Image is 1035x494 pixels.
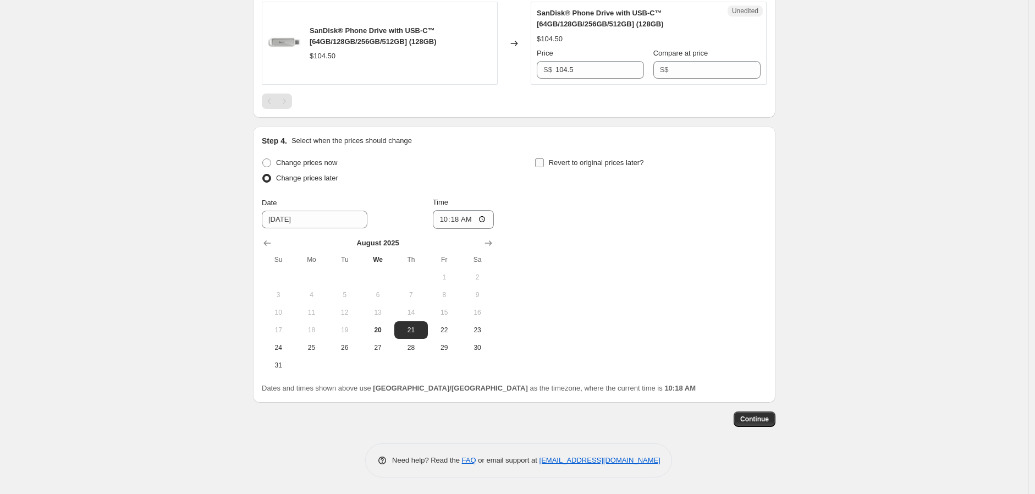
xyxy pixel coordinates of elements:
span: 11 [299,308,323,317]
p: Select when the prices should change [291,135,412,146]
span: 19 [333,326,357,334]
span: 21 [399,326,423,334]
span: 13 [366,308,390,317]
span: 5 [333,290,357,299]
span: 18 [299,326,323,334]
th: Tuesday [328,251,361,268]
span: 26 [333,343,357,352]
span: 3 [266,290,290,299]
span: 4 [299,290,323,299]
th: Wednesday [361,251,394,268]
button: Thursday August 7 2025 [394,286,427,304]
button: Wednesday August 27 2025 [361,339,394,356]
button: Saturday August 23 2025 [461,321,494,339]
button: Saturday August 9 2025 [461,286,494,304]
span: 7 [399,290,423,299]
span: Su [266,255,290,264]
button: Friday August 15 2025 [428,304,461,321]
input: 8/20/2025 [262,211,367,228]
span: 10 [266,308,290,317]
span: 12 [333,308,357,317]
span: Mo [299,255,323,264]
div: $104.50 [310,51,335,62]
button: Show previous month, July 2025 [260,235,275,251]
span: Price [537,49,553,57]
button: Sunday August 24 2025 [262,339,295,356]
button: Tuesday August 12 2025 [328,304,361,321]
button: Wednesday August 13 2025 [361,304,394,321]
span: 17 [266,326,290,334]
button: Monday August 4 2025 [295,286,328,304]
span: Revert to original prices later? [549,158,644,167]
span: Compare at price [653,49,708,57]
span: 9 [465,290,489,299]
button: Thursday August 14 2025 [394,304,427,321]
span: Fr [432,255,456,264]
th: Friday [428,251,461,268]
button: Friday August 1 2025 [428,268,461,286]
button: Friday August 8 2025 [428,286,461,304]
span: Unedited [732,7,758,15]
button: Saturday August 2 2025 [461,268,494,286]
span: Time [433,198,448,206]
span: Change prices later [276,174,338,182]
button: Sunday August 17 2025 [262,321,295,339]
b: [GEOGRAPHIC_DATA]/[GEOGRAPHIC_DATA] [373,384,527,392]
button: Monday August 18 2025 [295,321,328,339]
span: 31 [266,361,290,370]
button: Wednesday August 6 2025 [361,286,394,304]
span: 23 [465,326,489,334]
span: 16 [465,308,489,317]
span: 28 [399,343,423,352]
button: Monday August 11 2025 [295,304,328,321]
span: 29 [432,343,456,352]
button: Sunday August 10 2025 [262,304,295,321]
th: Saturday [461,251,494,268]
button: Show next month, September 2025 [481,235,496,251]
span: 22 [432,326,456,334]
div: $104.50 [537,34,563,45]
button: Continue [734,411,775,427]
span: Th [399,255,423,264]
span: 30 [465,343,489,352]
button: Sunday August 3 2025 [262,286,295,304]
button: Friday August 22 2025 [428,321,461,339]
button: Sunday August 31 2025 [262,356,295,374]
span: Continue [740,415,769,424]
span: 6 [366,290,390,299]
th: Monday [295,251,328,268]
input: 12:00 [433,210,494,229]
span: 25 [299,343,323,352]
span: S$ [660,65,669,74]
span: 8 [432,290,456,299]
img: 210_80x.png [268,27,301,60]
th: Sunday [262,251,295,268]
nav: Pagination [262,94,292,109]
button: Tuesday August 5 2025 [328,286,361,304]
span: or email support at [476,456,539,464]
span: 24 [266,343,290,352]
h2: Step 4. [262,135,287,146]
b: 10:18 AM [664,384,696,392]
span: SanDisk® Phone Drive with USB-C™ [64GB/128GB/256GB/512GB] (128GB) [310,26,436,46]
button: Tuesday August 26 2025 [328,339,361,356]
span: Dates and times shown above use as the timezone, where the current time is [262,384,696,392]
span: S$ [543,65,552,74]
span: Need help? Read the [392,456,462,464]
button: Saturday August 16 2025 [461,304,494,321]
button: Monday August 25 2025 [295,339,328,356]
span: 20 [366,326,390,334]
button: Saturday August 30 2025 [461,339,494,356]
button: Thursday August 21 2025 [394,321,427,339]
span: Change prices now [276,158,337,167]
span: Tu [333,255,357,264]
a: FAQ [462,456,476,464]
button: Friday August 29 2025 [428,339,461,356]
span: 14 [399,308,423,317]
span: 15 [432,308,456,317]
button: Today Wednesday August 20 2025 [361,321,394,339]
span: We [366,255,390,264]
th: Thursday [394,251,427,268]
span: Date [262,199,277,207]
span: SanDisk® Phone Drive with USB-C™ [64GB/128GB/256GB/512GB] (128GB) [537,9,663,28]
